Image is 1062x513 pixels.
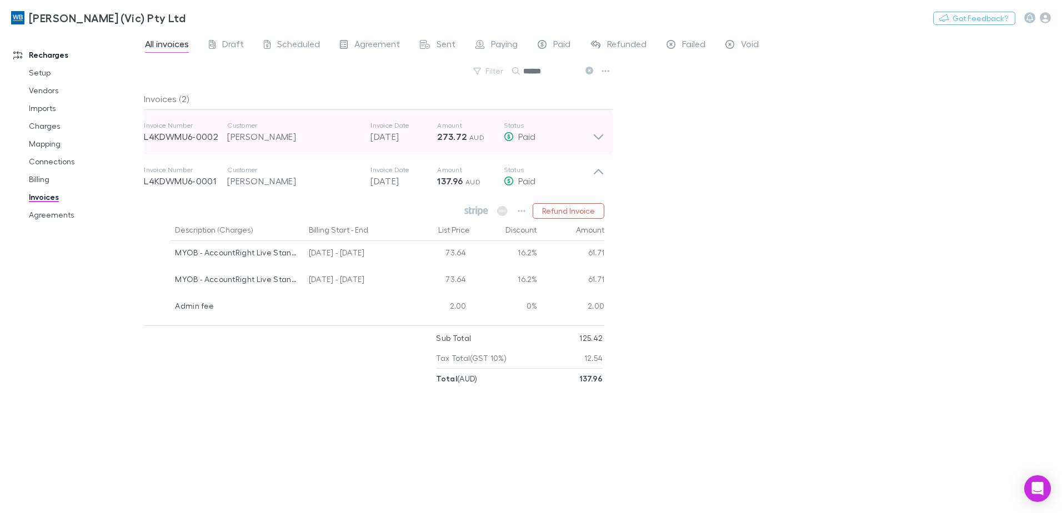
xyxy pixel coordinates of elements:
[1024,475,1051,502] div: Open Intercom Messenger
[471,241,538,268] div: 16.2%
[491,38,518,53] span: Paying
[18,206,150,224] a: Agreements
[175,294,300,318] div: Admin fee
[18,82,150,99] a: Vendors
[145,38,189,53] span: All invoices
[465,178,480,186] span: AUD
[4,4,192,31] a: [PERSON_NAME] (Vic) Pty Ltd
[370,174,437,188] p: [DATE]
[468,64,510,78] button: Filter
[144,165,227,174] p: Invoice Number
[144,121,227,130] p: Invoice Number
[584,348,603,368] p: 12.54
[538,294,605,321] div: 2.00
[404,241,471,268] div: 73.64
[11,11,24,24] img: William Buck (Vic) Pty Ltd's Logo
[579,328,603,348] p: 125.42
[18,188,150,206] a: Invoices
[533,203,604,219] button: Refund Invoice
[436,369,477,389] p: ( AUD )
[370,130,437,143] p: [DATE]
[933,12,1015,25] button: Got Feedback?
[437,38,455,53] span: Sent
[18,135,150,153] a: Mapping
[494,203,510,219] span: Available when invoice is finalised
[29,11,186,24] h3: [PERSON_NAME] (Vic) Pty Ltd
[518,131,535,142] span: Paid
[538,268,605,294] div: 61.71
[135,154,613,199] div: Invoice NumberL4KDWMU6-0001Customer[PERSON_NAME]Invoice Date[DATE]Amount137.96 AUDStatusPaid
[471,268,538,294] div: 16.2%
[18,64,150,82] a: Setup
[607,38,647,53] span: Refunded
[18,99,150,117] a: Imports
[2,46,150,64] a: Recharges
[277,38,320,53] span: Scheduled
[436,374,457,383] strong: Total
[437,165,504,174] p: Amount
[370,121,437,130] p: Invoice Date
[437,121,504,130] p: Amount
[18,153,150,170] a: Connections
[227,130,359,143] div: [PERSON_NAME]
[144,174,227,188] p: L4KDWMU6-0001
[518,175,535,186] span: Paid
[404,268,471,294] div: 73.64
[222,38,244,53] span: Draft
[504,121,593,130] p: Status
[538,241,605,268] div: 61.71
[504,165,593,174] p: Status
[304,268,404,294] div: [DATE] - [DATE]
[370,165,437,174] p: Invoice Date
[579,374,603,383] strong: 137.96
[227,165,359,174] p: Customer
[18,117,150,135] a: Charges
[227,174,359,188] div: [PERSON_NAME]
[741,38,759,53] span: Void
[436,328,471,348] p: Sub Total
[682,38,705,53] span: Failed
[227,121,359,130] p: Customer
[354,38,400,53] span: Agreement
[144,130,227,143] p: L4KDWMU6-0002
[471,294,538,321] div: 0%
[437,131,467,142] strong: 273.72
[175,268,300,291] div: MYOB - AccountRight Live Standard | DMO Trust
[436,348,507,368] p: Tax Total (GST 10%)
[175,241,300,264] div: MYOB - AccountRight Live Standard | [PERSON_NAME]
[18,170,150,188] a: Billing
[553,38,570,53] span: Paid
[304,241,404,268] div: [DATE] - [DATE]
[469,133,484,142] span: AUD
[135,110,613,154] div: Invoice NumberL4KDWMU6-0002Customer[PERSON_NAME]Invoice Date[DATE]Amount273.72 AUDStatusPaid
[404,294,471,321] div: 2.00
[437,175,463,187] strong: 137.96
